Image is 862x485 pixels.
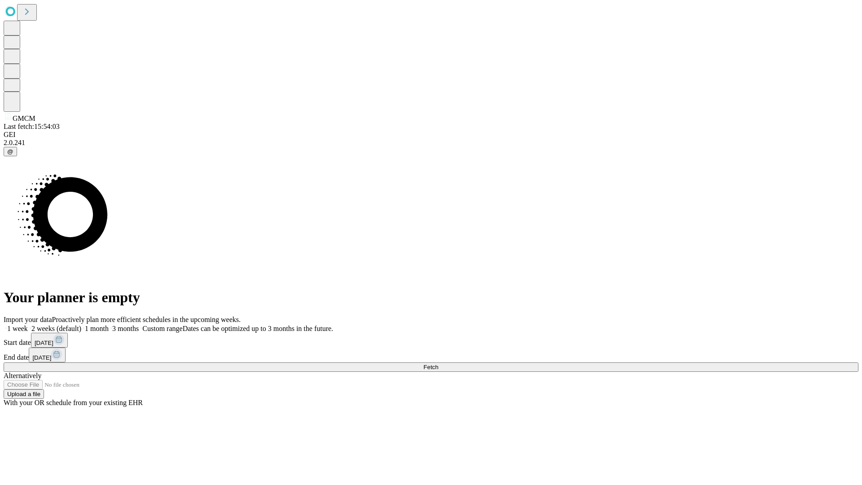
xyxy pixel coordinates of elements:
[423,364,438,370] span: Fetch
[7,325,28,332] span: 1 week
[7,148,13,155] span: @
[4,289,858,306] h1: Your planner is empty
[4,389,44,399] button: Upload a file
[52,316,241,323] span: Proactively plan more efficient schedules in the upcoming weeks.
[4,147,17,156] button: @
[31,333,68,348] button: [DATE]
[4,123,60,130] span: Last fetch: 15:54:03
[142,325,182,332] span: Custom range
[4,372,41,379] span: Alternatively
[4,139,858,147] div: 2.0.241
[31,325,81,332] span: 2 weeks (default)
[85,325,109,332] span: 1 month
[4,333,858,348] div: Start date
[13,115,35,122] span: GMCM
[35,339,53,346] span: [DATE]
[4,316,52,323] span: Import your data
[112,325,139,332] span: 3 months
[4,131,858,139] div: GEI
[4,348,858,362] div: End date
[29,348,66,362] button: [DATE]
[4,362,858,372] button: Fetch
[4,399,143,406] span: With your OR schedule from your existing EHR
[183,325,333,332] span: Dates can be optimized up to 3 months in the future.
[32,354,51,361] span: [DATE]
